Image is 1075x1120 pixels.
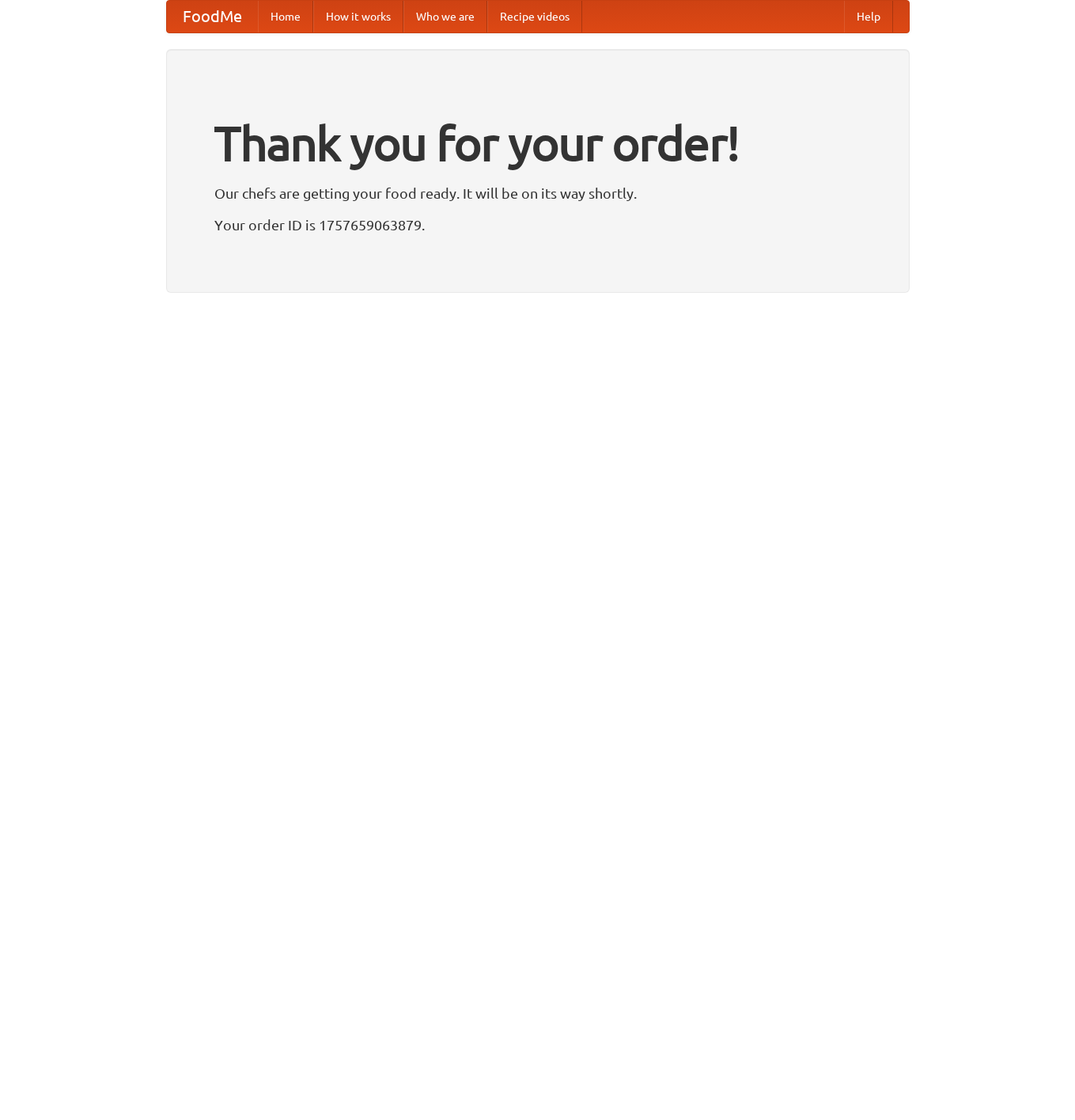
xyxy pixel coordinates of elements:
h1: Thank you for your order! [214,105,861,181]
a: How it works [313,1,403,32]
p: Your order ID is 1757659063879. [214,213,861,237]
a: Recipe videos [487,1,582,32]
p: Our chefs are getting your food ready. It will be on its way shortly. [214,181,861,205]
a: FoodMe [167,1,258,32]
a: Home [258,1,313,32]
a: Who we are [403,1,487,32]
a: Help [844,1,893,32]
